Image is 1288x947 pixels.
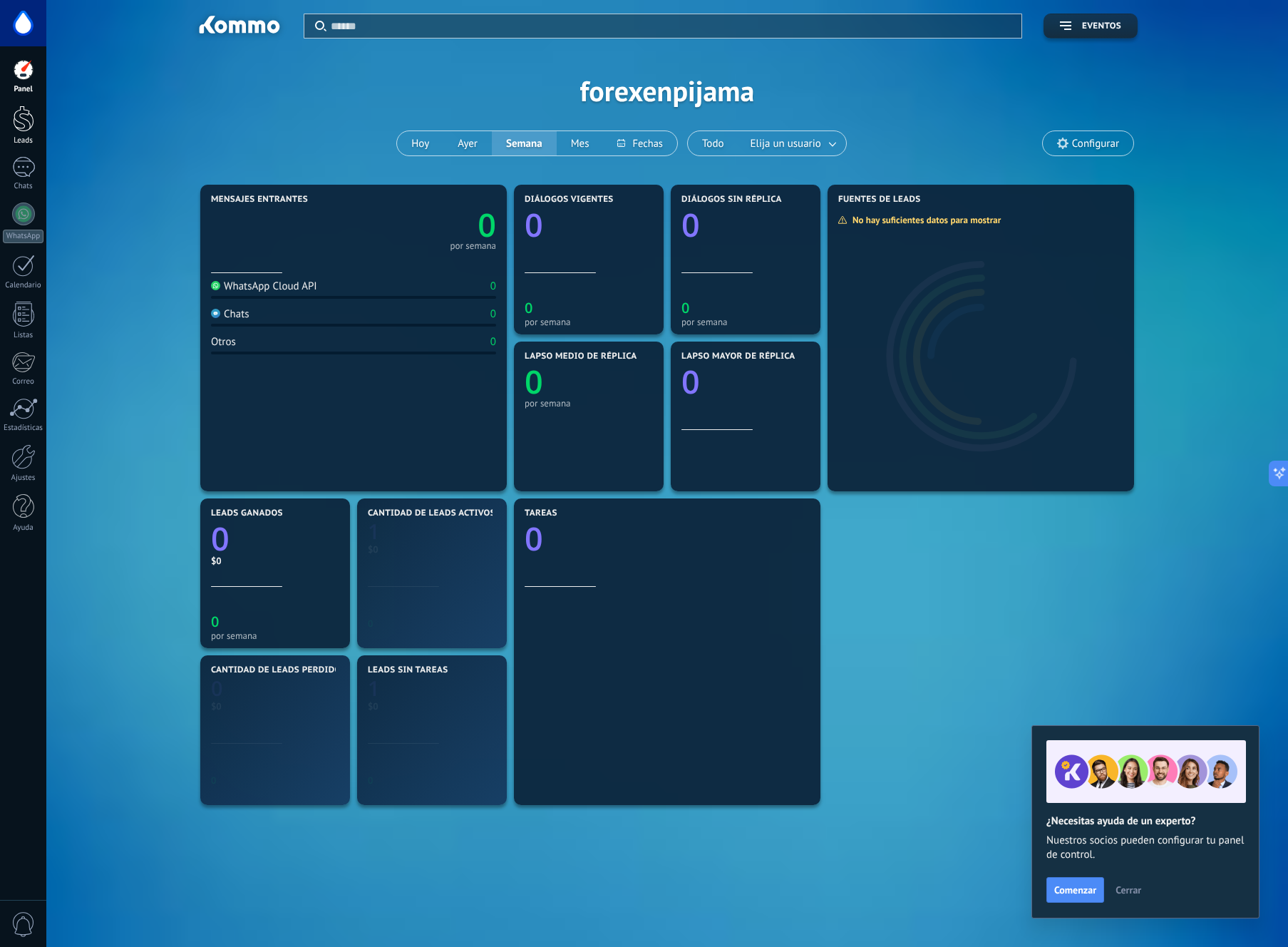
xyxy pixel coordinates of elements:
[211,700,339,712] div: $0
[748,134,824,153] span: Elija un usuario
[211,281,220,290] img: WhatsApp Cloud API
[368,700,496,712] div: $0
[1116,885,1141,895] span: Cerrar
[681,195,782,205] span: Diálogos sin réplica
[443,131,492,155] button: Ayer
[211,195,308,205] span: Mensajes entrantes
[3,377,44,387] div: Correo
[368,665,448,675] span: Leads sin tareas
[525,298,532,317] text: 0
[490,335,496,349] div: 0
[368,787,496,798] div: por semana
[525,398,653,409] div: por semana
[681,360,700,404] text: 0
[211,665,346,675] span: Cantidad de leads perdidos
[1109,879,1148,901] button: Cerrar
[211,517,339,560] a: 0
[490,307,496,321] div: 0
[1046,814,1245,828] h2: ¿Necesitas ayuda de un experto?
[738,131,846,155] button: Elija un usuario
[681,203,700,247] text: 0
[3,281,44,290] div: Calendario
[525,195,614,205] span: Diálogos vigentes
[838,195,921,205] span: Fuentes de leads
[3,182,44,191] div: Chats
[368,774,373,787] text: 0
[211,774,216,787] text: 0
[557,131,604,155] button: Mes
[211,517,230,560] text: 0
[211,508,283,518] span: Leads ganados
[368,518,380,546] text: 1
[211,555,339,567] div: $0
[681,317,810,327] div: por semana
[3,424,44,433] div: Estadísticas
[525,517,543,560] text: 0
[211,335,236,349] div: Otros
[525,360,543,404] text: 0
[211,787,339,798] div: por semana
[1082,21,1121,31] span: Eventos
[1072,138,1119,150] span: Configurar
[681,352,795,362] span: Lapso mayor de réplica
[3,473,44,483] div: Ajustes
[525,203,543,247] text: 0
[3,523,44,533] div: Ayuda
[525,352,637,362] span: Lapso medio de réplica
[368,675,380,702] text: 1
[368,630,496,641] div: por semana
[3,331,44,340] div: Listas
[492,131,557,155] button: Semana
[525,517,810,560] a: 0
[1054,885,1096,895] span: Comenzar
[211,675,339,702] a: 0
[478,203,496,247] text: 0
[368,508,495,518] span: Cantidad de leads activos
[211,309,220,318] img: Chats
[1044,14,1138,39] button: Eventos
[211,612,219,631] text: 0
[211,630,339,641] div: por semana
[211,280,317,293] div: WhatsApp Cloud API
[838,214,1011,226] div: No hay suficientes datos para mostrar
[688,131,738,155] button: Todo
[368,675,496,702] a: 1
[397,131,443,155] button: Hoy
[368,518,496,546] a: 1
[211,675,223,702] text: 0
[525,317,653,327] div: por semana
[1046,834,1245,862] span: Nuestros socios pueden configurar tu panel de control.
[354,203,496,247] a: 0
[3,85,44,94] div: Panel
[3,136,44,145] div: Leads
[1046,877,1104,903] button: Comenzar
[450,242,496,250] div: por semana
[490,280,496,293] div: 0
[525,508,557,518] span: Tareas
[3,230,43,243] div: WhatsApp
[681,298,689,317] text: 0
[368,543,496,556] div: $0
[368,617,373,630] text: 0
[211,307,249,321] div: Chats
[603,131,676,155] button: Fechas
